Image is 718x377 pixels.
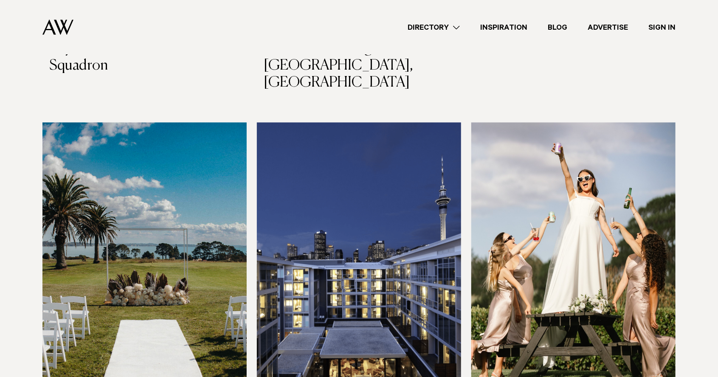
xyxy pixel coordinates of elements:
[538,22,577,33] a: Blog
[264,40,454,92] h3: Heartfelt Weddings at [GEOGRAPHIC_DATA], [GEOGRAPHIC_DATA]
[577,22,638,33] a: Advertise
[42,19,73,35] img: Auckland Weddings Logo
[49,40,240,75] h3: Royal New Zealand Yacht Squadron
[397,22,470,33] a: Directory
[470,22,538,33] a: Inspiration
[638,22,686,33] a: Sign In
